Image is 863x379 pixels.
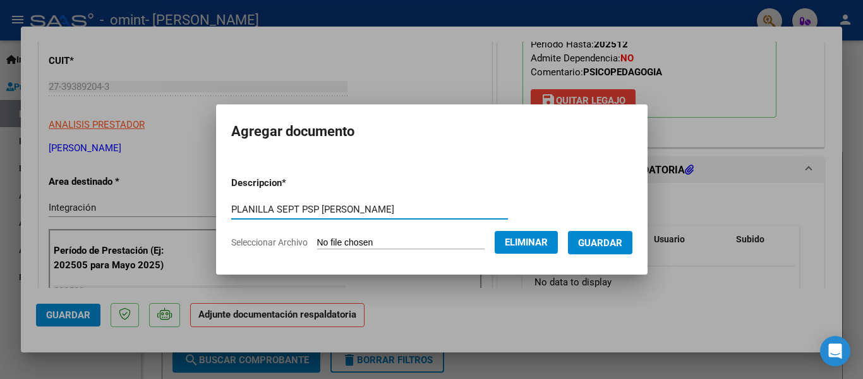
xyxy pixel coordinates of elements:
p: Descripcion [231,176,352,190]
button: Eliminar [495,231,558,254]
div: Open Intercom Messenger [820,336,850,366]
button: Guardar [568,231,632,254]
span: Eliminar [505,237,548,248]
h2: Agregar documento [231,120,632,144]
span: Seleccionar Archivo [231,237,308,247]
span: Guardar [578,237,622,249]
